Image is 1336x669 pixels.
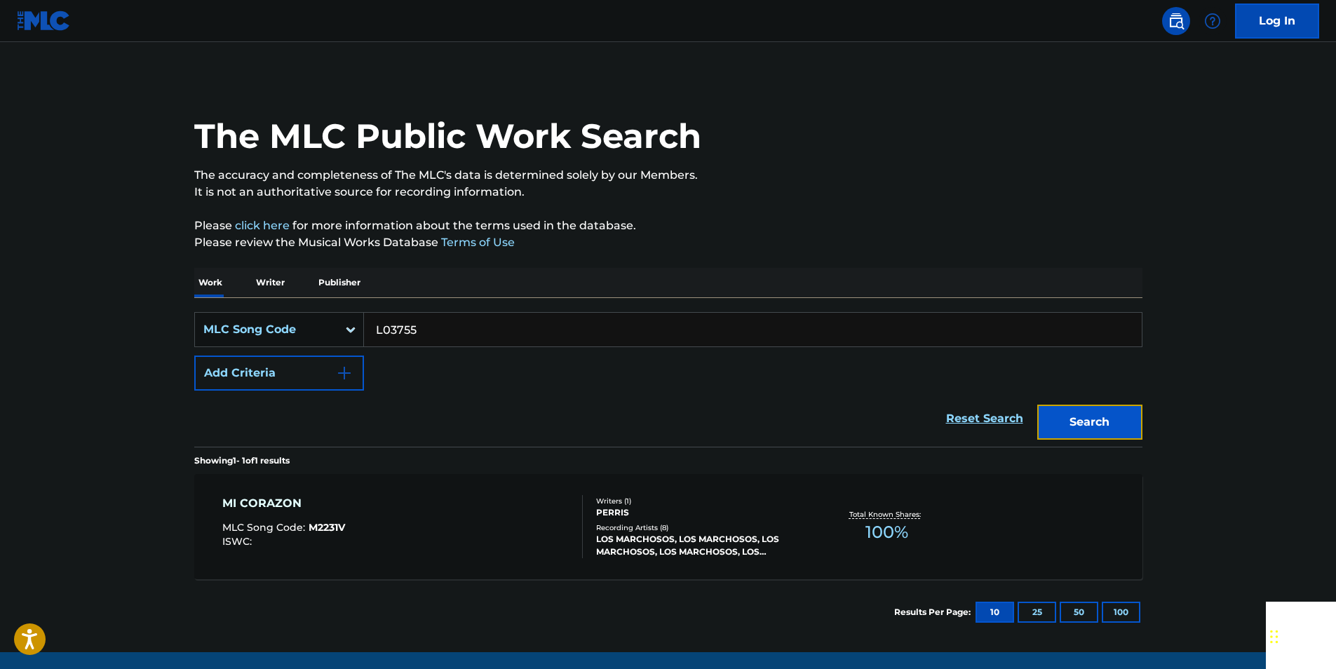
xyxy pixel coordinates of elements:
button: Search [1037,405,1142,440]
a: Terms of Use [438,236,515,249]
a: Log In [1235,4,1319,39]
button: 100 [1102,602,1140,623]
iframe: Chat Widget [1266,602,1336,669]
div: Drag [1270,616,1278,658]
p: Writer [252,268,289,297]
h1: The MLC Public Work Search [194,115,701,157]
div: LOS MARCHOSOS, LOS MARCHOSOS, LOS MARCHOSOS, LOS MARCHOSOS, LOS MARCHOSOS [596,533,808,558]
div: Writers ( 1 ) [596,496,808,506]
form: Search Form [194,312,1142,447]
p: The accuracy and completeness of The MLC's data is determined solely by our Members. [194,167,1142,184]
p: Showing 1 - 1 of 1 results [194,454,290,467]
p: Publisher [314,268,365,297]
img: MLC Logo [17,11,71,31]
button: 50 [1060,602,1098,623]
img: 9d2ae6d4665cec9f34b9.svg [336,365,353,381]
p: Work [194,268,227,297]
p: Total Known Shares: [849,509,924,520]
img: help [1204,13,1221,29]
a: Public Search [1162,7,1190,35]
button: Add Criteria [194,356,364,391]
p: Please review the Musical Works Database [194,234,1142,251]
a: Reset Search [939,403,1030,434]
div: MLC Song Code [203,321,330,338]
div: PERRIS [596,506,808,519]
img: search [1168,13,1185,29]
a: click here [235,219,290,232]
span: M2231V [309,521,345,534]
button: 10 [976,602,1014,623]
a: MI CORAZONMLC Song Code:M2231VISWC:Writers (1)PERRISRecording Artists (8)LOS MARCHOSOS, LOS MARCH... [194,474,1142,579]
div: MI CORAZON [222,495,345,512]
span: ISWC : [222,535,255,548]
p: Results Per Page: [894,606,974,619]
div: Recording Artists ( 8 ) [596,522,808,533]
button: 25 [1018,602,1056,623]
div: Help [1199,7,1227,35]
p: It is not an authoritative source for recording information. [194,184,1142,201]
p: Please for more information about the terms used in the database. [194,217,1142,234]
span: MLC Song Code : [222,521,309,534]
span: 100 % [865,520,908,545]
